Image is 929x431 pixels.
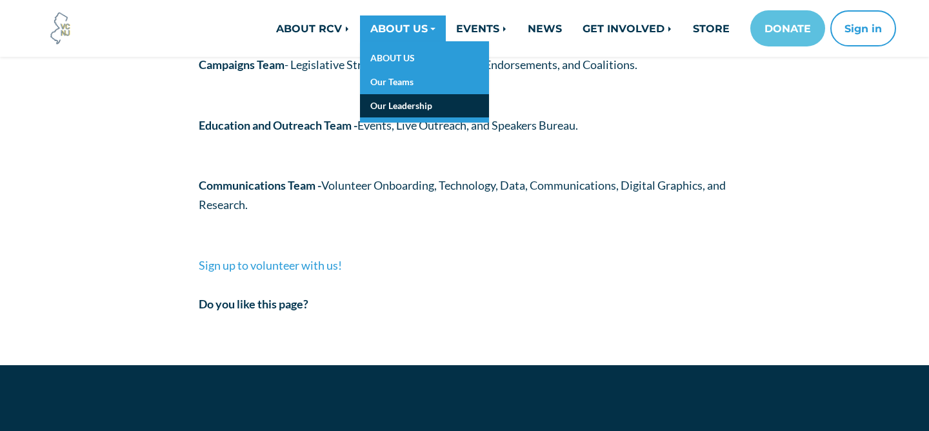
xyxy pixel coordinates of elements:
[188,10,896,46] nav: Main navigation
[517,15,572,41] a: NEWS
[199,115,731,135] p: Events, Live Outreach, and Speakers Bureau.
[360,41,489,123] div: ABOUT US
[199,118,357,132] strong: Education and Outreach Team -
[199,178,321,192] strong: Communications Team -
[360,70,489,94] a: Our Teams
[683,15,740,41] a: STORE
[572,15,683,41] a: GET INVOLVED
[750,10,825,46] a: DONATE
[199,175,731,215] p: Volunteer Onboarding, Technology, Data, Communications, Digital Graphics, and Research.
[199,321,392,334] iframe: fb:like Facebook Social Plugin
[446,15,517,41] a: EVENTS
[199,297,308,311] strong: Do you like this page?
[360,46,489,70] a: ABOUT US
[360,15,446,41] a: ABOUT US
[830,10,896,46] button: Sign in or sign up
[392,317,435,330] iframe: X Post Button
[360,94,489,118] a: Our Leadership
[43,11,78,46] img: Voter Choice NJ
[266,15,360,41] a: ABOUT RCV
[199,258,342,272] a: Sign up to volunteer with us!
[199,55,731,75] p: - Legislative Strategy, Local Ordinances, Endorsements, and Coalitions.
[199,57,285,72] strong: Campaigns Team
